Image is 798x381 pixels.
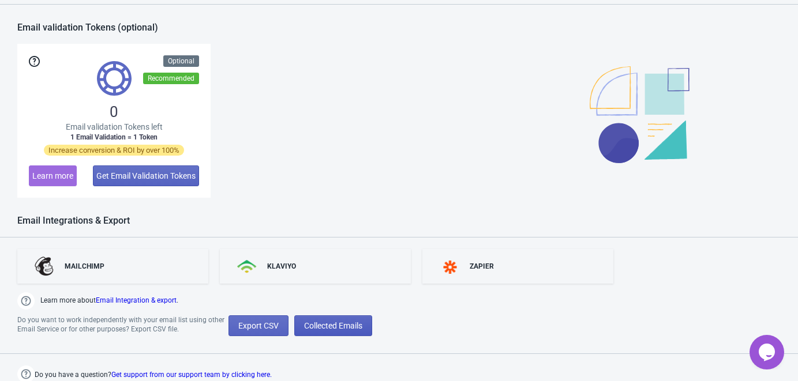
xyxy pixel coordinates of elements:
img: help.png [17,292,35,310]
div: Recommended [143,73,199,84]
a: Get support from our support team by clicking here. [111,371,272,379]
div: MAILCHIMP [65,262,104,271]
span: 1 Email Validation = 1 Token [70,133,158,142]
span: Increase conversion & ROI by over 100% [44,145,184,156]
div: Optional [163,55,199,67]
img: klaviyo.png [237,260,258,273]
span: Learn more about . [40,295,178,310]
span: Learn more [32,171,73,180]
span: Email validation Tokens left [66,121,163,133]
div: ZAPIER [470,262,494,271]
a: Email Integration & export [96,296,177,304]
div: KLAVIYO [267,262,296,271]
img: zapier.svg [440,261,460,274]
button: Export CSV [228,315,289,336]
span: Export CSV [238,321,279,330]
button: Get Email Validation Tokens [93,165,199,186]
iframe: chat widget [750,335,786,369]
span: Collected Emails [304,321,362,330]
span: Get Email Validation Tokens [96,171,196,180]
span: 0 [110,103,118,121]
img: illustration.svg [590,66,690,163]
img: mailchimp.png [35,256,55,276]
div: Do you want to work independently with your email list using other Email Service or for other pur... [17,315,228,336]
button: Collected Emails [294,315,372,336]
img: tokens.svg [97,61,132,96]
button: Learn more [29,165,77,186]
